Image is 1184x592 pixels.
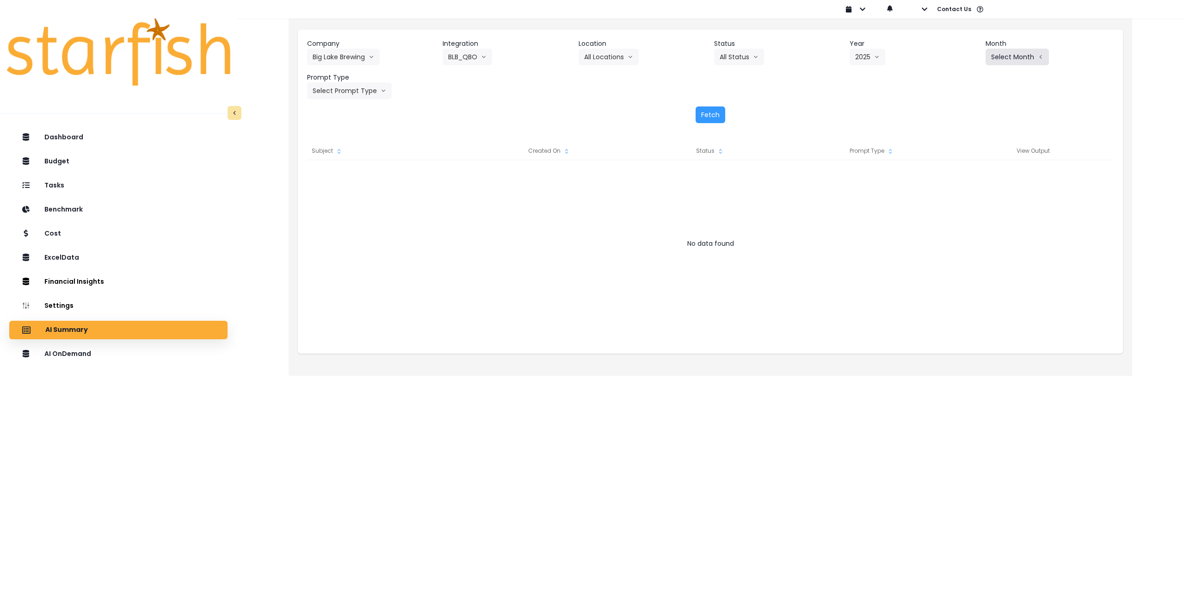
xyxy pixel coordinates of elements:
[369,52,374,62] svg: arrow down line
[44,181,64,189] p: Tasks
[9,200,228,219] button: Benchmark
[44,133,83,141] p: Dashboard
[850,39,978,49] header: Year
[9,176,228,195] button: Tasks
[481,52,487,62] svg: arrow down line
[335,148,343,155] svg: sort
[9,224,228,243] button: Cost
[714,39,842,49] header: Status
[753,52,758,62] svg: arrow down line
[9,128,228,147] button: Dashboard
[45,326,88,334] p: AI Summary
[986,39,1114,49] header: Month
[381,86,386,95] svg: arrow down line
[986,49,1049,65] button: Select Montharrow left line
[307,73,435,82] header: Prompt Type
[307,49,380,65] button: Big Lake Brewingarrow down line
[714,49,764,65] button: All Statusarrow down line
[44,157,69,165] p: Budget
[952,142,1114,160] div: View Output
[443,49,492,65] button: BLB_QBOarrow down line
[887,148,894,155] svg: sort
[44,230,61,237] p: Cost
[9,249,228,267] button: ExcelData
[44,350,91,358] p: AI OnDemand
[563,148,570,155] svg: sort
[443,39,571,49] header: Integration
[1038,52,1043,62] svg: arrow left line
[9,273,228,291] button: Financial Insights
[44,206,83,213] p: Benchmark
[850,49,885,65] button: 2025arrow down line
[696,106,725,123] button: Fetch
[307,234,1114,253] div: No data found
[44,254,79,262] p: ExcelData
[9,345,228,363] button: AI OnDemand
[874,52,880,62] svg: arrow down line
[9,297,228,315] button: Settings
[469,142,630,160] div: Created On
[9,321,228,339] button: AI Summary
[579,39,707,49] header: Location
[307,39,435,49] header: Company
[579,49,639,65] button: All Locationsarrow down line
[791,142,952,160] div: Prompt Type
[9,152,228,171] button: Budget
[630,142,791,160] div: Status
[717,148,724,155] svg: sort
[628,52,633,62] svg: arrow down line
[307,142,468,160] div: Subject
[307,82,392,99] button: Select Prompt Typearrow down line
